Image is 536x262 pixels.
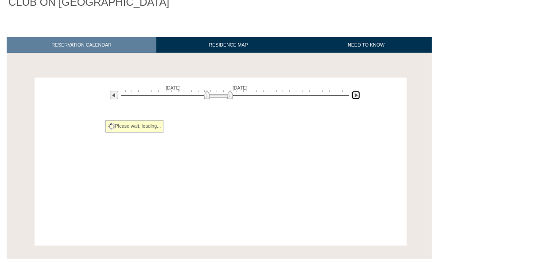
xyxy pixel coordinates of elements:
a: RESERVATION CALENDAR [7,37,156,53]
div: Please wait, loading... [105,120,164,133]
a: RESIDENCE MAP [156,37,301,53]
span: [DATE] [166,85,181,90]
img: Previous [110,91,118,99]
a: NEED TO KNOW [300,37,432,53]
span: [DATE] [233,85,248,90]
img: Next [352,91,360,99]
img: spinner2.gif [108,123,115,130]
